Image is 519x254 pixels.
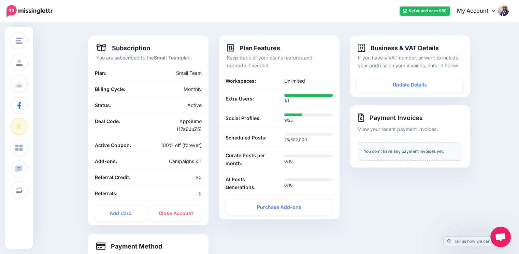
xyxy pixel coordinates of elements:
b: Small Team [154,55,181,61]
b: Add-ons: [95,158,117,164]
span: 0 [199,190,202,196]
h4: Payment Method [96,242,162,250]
img: menu.png [16,38,23,44]
b: Extra Users: [226,95,254,103]
div: Active [148,101,207,109]
p: If you have a VAT number, or want to include your address on your invoices, enter it below. [358,54,462,69]
p: 0/10 [284,182,333,189]
div: 100% off (forever) [148,141,207,149]
a: Refer and earn $50 [400,6,450,16]
a: Update Details [357,77,463,93]
h4: Subscription [96,44,150,52]
a: Close Account [150,205,202,221]
b: Social Profiles: [226,114,261,122]
div: You don't have any payment invoices yet. [358,142,462,161]
p: 25/802,000 [284,136,333,143]
p: You are subscribed to the plan. [96,54,200,62]
b: Billing Cycle: [95,86,125,92]
a: My Account [450,3,509,19]
b: Plan: [95,70,106,76]
a: Purchase Add-ons [226,199,332,215]
b: Active Coupon: [95,142,131,148]
b: Workspaces: [226,77,256,85]
div: AppSumo (17a6JuZ5) [148,117,207,133]
div: Unlimited [279,77,338,85]
p: 9/25 [284,117,333,124]
b: Deal Code: [95,118,120,124]
p: View your recent payment invoices. [358,125,462,133]
b: Scheduled Posts: [226,134,266,142]
b: Referrals: [95,190,117,196]
p: Keep track of your plan's features and upgrade if needed. [227,54,331,69]
b: Referral Credit: [95,174,130,180]
div: Small Team [129,69,207,77]
div: Chat abierto [490,227,511,247]
a: Add Card [95,205,147,221]
div: Monthly [148,85,207,93]
p: 0/10 [284,158,333,165]
div: Campaigns x 1 [129,157,207,165]
h4: Plan Features [227,44,280,52]
div: $0 [148,173,207,181]
h4: Payment Invoices [358,113,462,122]
b: AI Posts Generations: [226,175,274,191]
p: 1/1 [284,97,333,104]
h4: Business & VAT Details [358,44,439,52]
b: Status: [95,102,111,108]
a: Tell us how we can improve [444,237,511,246]
img: Missinglettr [6,5,53,17]
b: Curate Posts per month: [226,151,274,167]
